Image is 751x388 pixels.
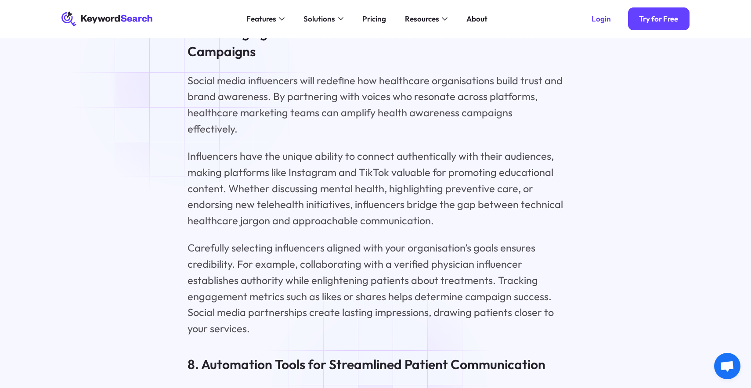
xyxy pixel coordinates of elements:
[362,13,386,25] div: Pricing
[405,13,439,25] div: Resources
[466,13,487,25] div: About
[188,72,563,137] p: Social media influencers will redefine how healthcare organisations build trust and brand awarene...
[714,353,740,379] div: Open chat
[188,356,563,374] h3: 8. Automation Tools for Streamlined Patient Communication
[357,11,392,26] a: Pricing
[580,7,622,30] a: Login
[188,148,563,229] p: Influencers have the unique ability to connect authentically with their audiences, making platfor...
[592,14,611,23] div: Login
[628,7,690,30] a: Try for Free
[461,11,493,26] a: About
[246,13,276,25] div: Features
[303,13,335,25] div: Solutions
[639,14,678,23] div: Try for Free
[188,240,563,336] p: Carefully selecting influencers aligned with your organisation’s goals ensures credibility. For e...
[188,24,563,61] h3: 7. Leveraging Social Media Influencers in Health Awareness Campaigns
